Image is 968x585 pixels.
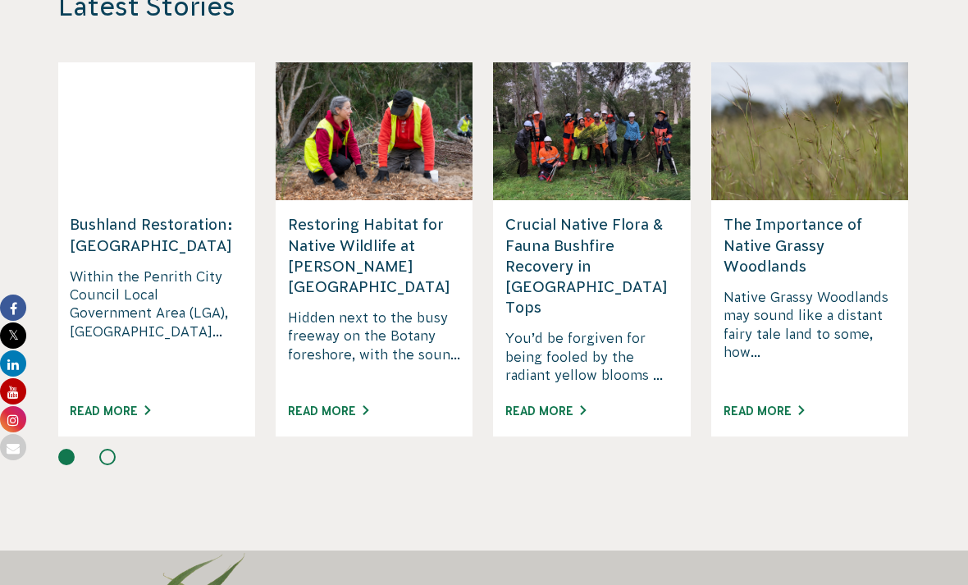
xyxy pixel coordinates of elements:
[724,214,897,277] h5: The Importance of Native Grassy Woodlands
[288,214,461,297] h5: Restoring Habitat for Native Wildlife at [PERSON_NAME][GEOGRAPHIC_DATA]
[724,404,804,418] a: Read More
[70,214,243,255] h5: Bushland Restoration: [GEOGRAPHIC_DATA]
[724,288,897,385] p: Native Grassy Woodlands may sound like a distant fairy tale land to some, how...
[288,404,368,418] a: Read More
[505,329,678,384] p: You’d be forgiven for being fooled by the radiant yellow blooms ...
[70,267,243,385] p: Within the Penrith City Council Local Government Area (LGA), [GEOGRAPHIC_DATA]...
[505,404,586,418] a: Read More
[505,214,678,318] h5: Crucial Native Flora & Fauna Bushfire Recovery in [GEOGRAPHIC_DATA] Tops
[70,404,150,418] a: Read More
[288,308,461,384] p: Hidden next to the busy freeway on the Botany foreshore, with the soun...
